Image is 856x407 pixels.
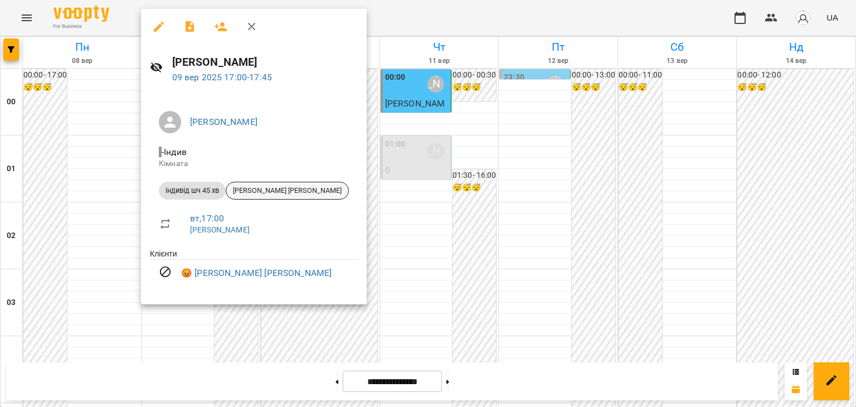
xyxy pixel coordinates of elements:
p: Кімната [159,158,349,169]
a: [PERSON_NAME] [190,225,250,234]
span: - Індив [159,147,189,157]
span: індивід шч 45 хв [159,186,226,196]
h6: [PERSON_NAME] [172,54,358,71]
ul: Клієнти [150,248,358,291]
a: [PERSON_NAME] [190,117,257,127]
a: 09 вер 2025 17:00-17:45 [172,72,272,83]
svg: Візит скасовано [159,265,172,279]
a: вт , 17:00 [190,213,224,224]
span: [PERSON_NAME] [PERSON_NAME] [226,186,348,196]
a: 😡 [PERSON_NAME] [PERSON_NAME] [181,267,332,280]
div: [PERSON_NAME] [PERSON_NAME] [226,182,349,200]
